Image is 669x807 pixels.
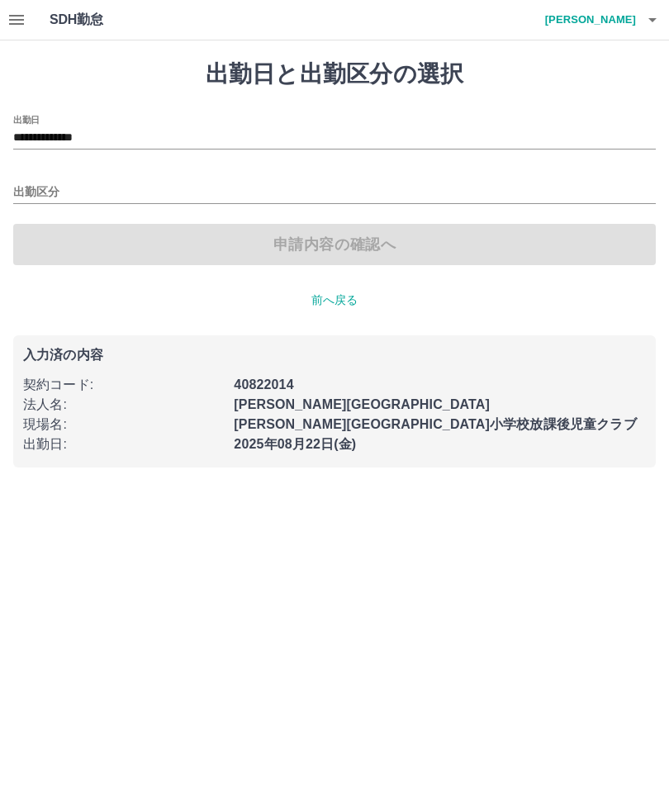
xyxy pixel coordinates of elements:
[23,395,224,415] p: 法人名 :
[23,375,224,395] p: 契約コード :
[13,60,656,88] h1: 出勤日と出勤区分の選択
[234,417,636,431] b: [PERSON_NAME][GEOGRAPHIC_DATA]小学校放課後児童クラブ
[13,113,40,126] label: 出勤日
[23,415,224,434] p: 現場名 :
[23,434,224,454] p: 出勤日 :
[23,349,646,362] p: 入力済の内容
[234,377,293,392] b: 40822014
[234,437,356,451] b: 2025年08月22日(金)
[234,397,490,411] b: [PERSON_NAME][GEOGRAPHIC_DATA]
[13,292,656,309] p: 前へ戻る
